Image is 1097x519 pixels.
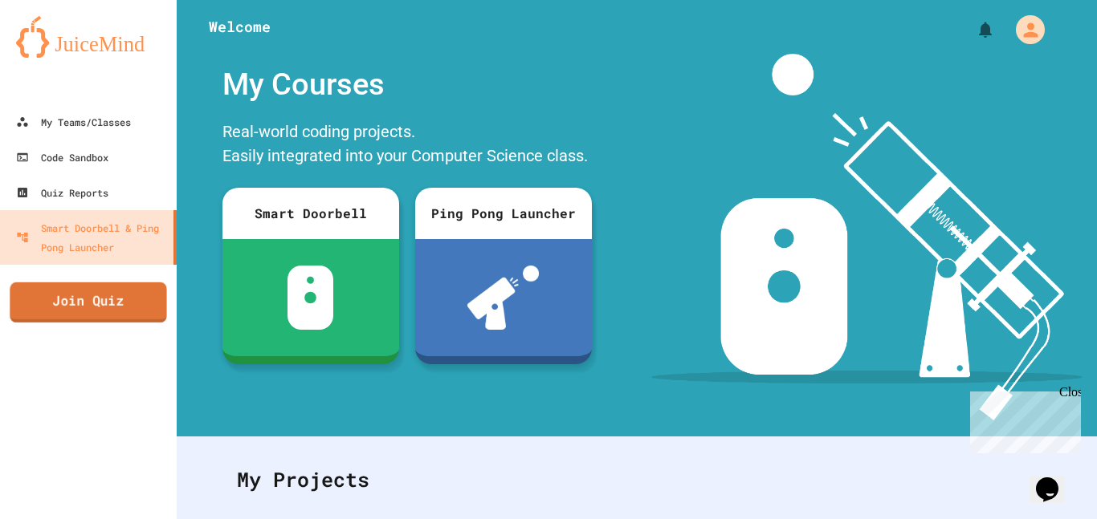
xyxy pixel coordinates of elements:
[1030,455,1081,503] iframe: chat widget
[214,54,600,116] div: My Courses
[999,11,1049,48] div: My Account
[467,266,539,330] img: ppl-with-ball.png
[10,282,166,322] a: Join Quiz
[964,385,1081,453] iframe: chat widget
[16,112,131,132] div: My Teams/Classes
[16,16,161,58] img: logo-orange.svg
[16,148,108,167] div: Code Sandbox
[6,6,111,102] div: Chat with us now!Close
[222,188,399,239] div: Smart Doorbell
[214,116,600,176] div: Real-world coding projects. Easily integrated into your Computer Science class.
[221,448,1053,511] div: My Projects
[651,54,1082,420] img: banner-image-my-projects.png
[16,218,167,257] div: Smart Doorbell & Ping Pong Launcher
[16,183,108,202] div: Quiz Reports
[415,188,592,239] div: Ping Pong Launcher
[288,266,333,330] img: sdb-white.svg
[946,16,999,43] div: My Notifications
